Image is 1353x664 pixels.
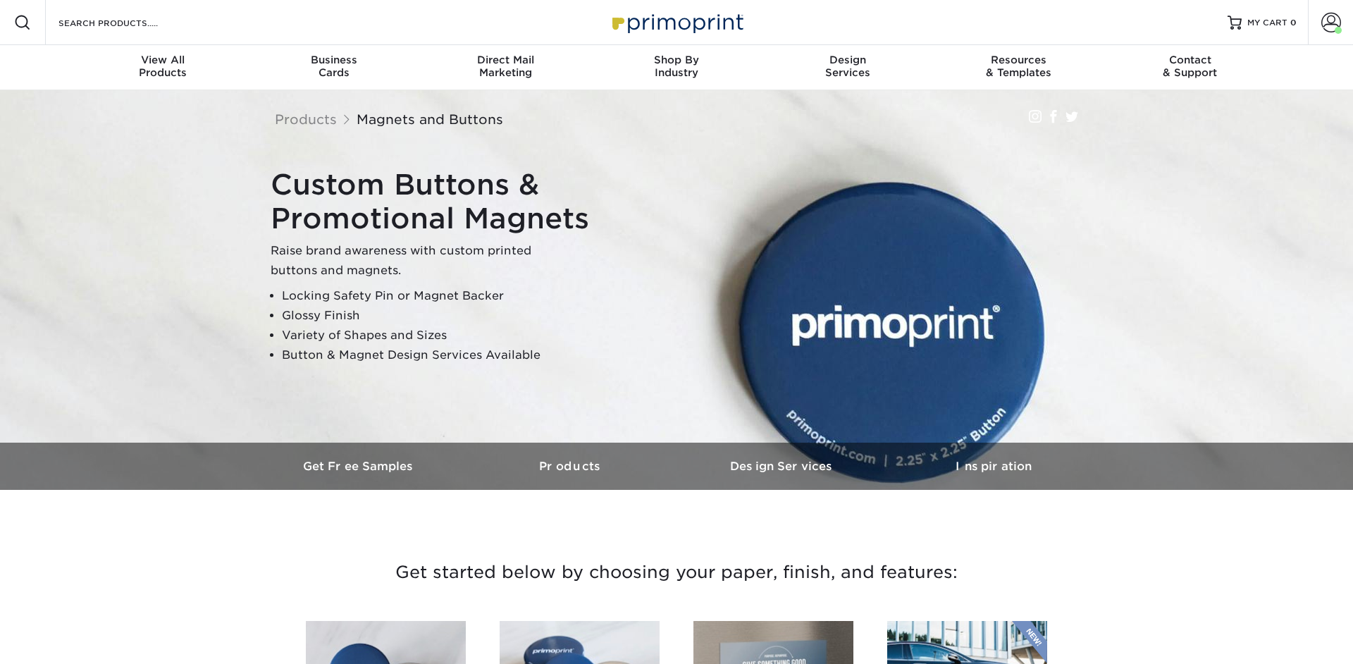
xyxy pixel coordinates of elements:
span: MY CART [1247,17,1287,29]
span: View All [78,54,249,66]
h3: Get Free Samples [254,460,465,473]
input: SEARCH PRODUCTS..... [57,14,194,31]
a: Products [275,111,337,127]
h3: Inspiration [888,460,1099,473]
li: Glossy Finish [282,306,623,326]
a: Contact& Support [1104,45,1275,90]
span: Business [249,54,420,66]
a: BusinessCards [249,45,420,90]
a: Products [465,443,676,490]
li: Button & Magnet Design Services Available [282,345,623,365]
li: Locking Safety Pin or Magnet Backer [282,286,623,306]
span: Resources [933,54,1104,66]
h1: Custom Buttons & Promotional Magnets [271,168,623,235]
span: 0 [1290,18,1297,27]
a: Magnets and Buttons [357,111,503,127]
li: Variety of Shapes and Sizes [282,326,623,345]
span: Direct Mail [420,54,591,66]
h3: Get started below by choosing your paper, finish, and features: [264,541,1089,604]
a: View AllProducts [78,45,249,90]
div: Marketing [420,54,591,79]
div: Cards [249,54,420,79]
div: & Support [1104,54,1275,79]
div: Products [78,54,249,79]
span: Contact [1104,54,1275,66]
div: Services [762,54,933,79]
h3: Products [465,460,676,473]
div: Industry [591,54,762,79]
a: DesignServices [762,45,933,90]
span: Design [762,54,933,66]
a: Shop ByIndustry [591,45,762,90]
a: Get Free Samples [254,443,465,490]
div: & Templates [933,54,1104,79]
a: Direct MailMarketing [420,45,591,90]
img: New Product [1012,621,1047,663]
a: Design Services [676,443,888,490]
a: Resources& Templates [933,45,1104,90]
h3: Design Services [676,460,888,473]
p: Raise brand awareness with custom printed buttons and magnets. [271,241,623,281]
span: Shop By [591,54,762,66]
a: Inspiration [888,443,1099,490]
img: Primoprint [606,7,747,37]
